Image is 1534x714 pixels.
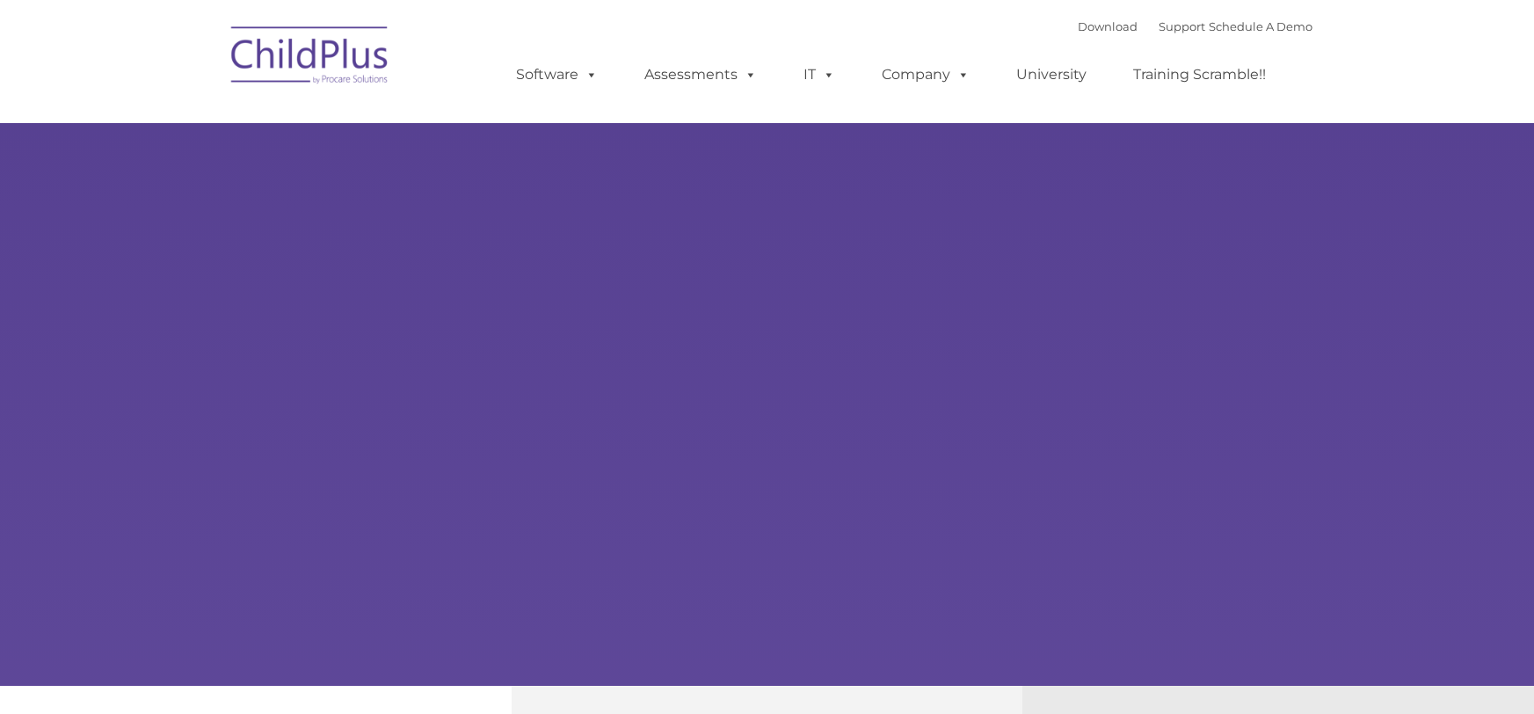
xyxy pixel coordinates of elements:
[1078,19,1312,33] font: |
[222,14,398,102] img: ChildPlus by Procare Solutions
[1209,19,1312,33] a: Schedule A Demo
[999,57,1104,92] a: University
[864,57,987,92] a: Company
[786,57,853,92] a: IT
[498,57,615,92] a: Software
[1078,19,1138,33] a: Download
[1159,19,1205,33] a: Support
[627,57,774,92] a: Assessments
[1116,57,1283,92] a: Training Scramble!!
